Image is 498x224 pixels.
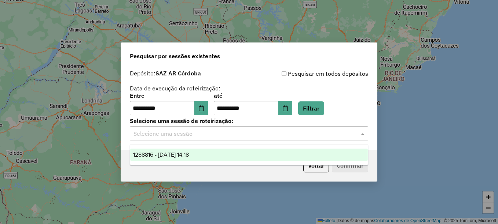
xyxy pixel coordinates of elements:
[130,52,220,60] span: Pesquisar por sessões existentes
[130,116,368,125] label: Selecione uma sessão de roteirização:
[303,158,329,172] button: Voltar
[298,101,324,115] button: Filtrar
[194,101,208,116] button: Elija la fecha
[130,69,201,78] label: Depósito:
[130,84,220,93] label: Data de execução da roteirização:
[155,70,201,77] strong: SAZ AR Córdoba
[130,91,208,100] label: Entre
[130,145,368,165] ng-dropdown-panel: Lista de opciones
[288,69,368,78] font: Pesquisar em todos depósitos
[214,91,292,100] label: até
[133,152,189,158] span: 1288816 - [DATE] 14:18
[278,101,292,116] button: Elija la fecha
